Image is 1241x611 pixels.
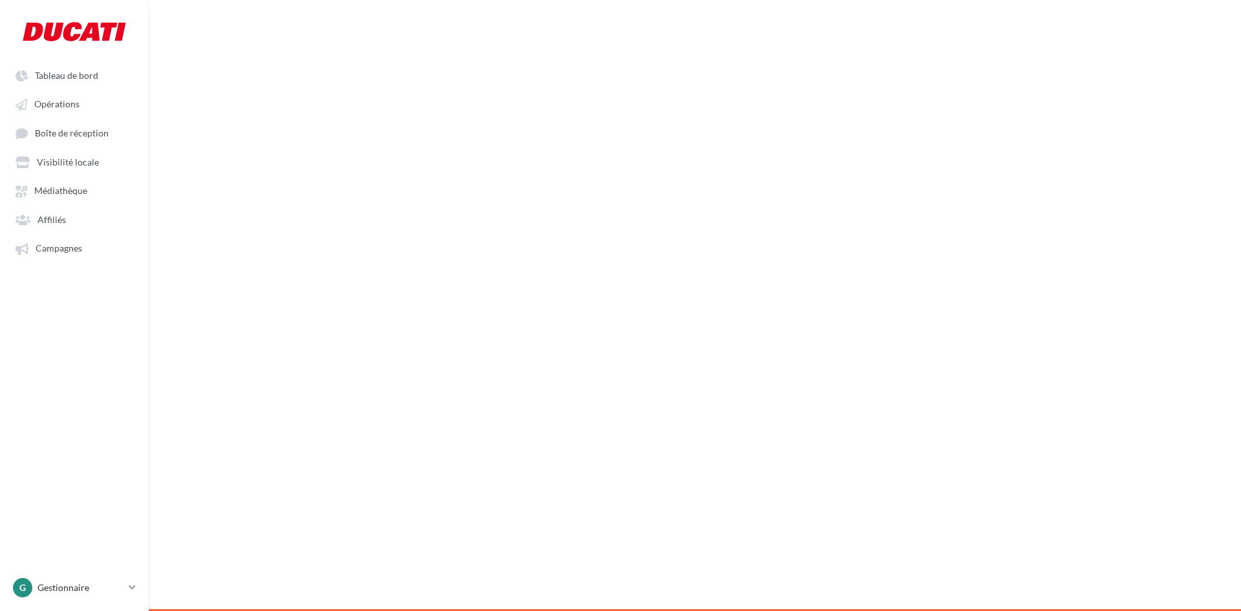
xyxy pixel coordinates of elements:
a: Affiliés [8,208,141,231]
a: Médiathèque [8,178,141,202]
a: Opérations [8,92,141,115]
a: Tableau de bord [8,63,141,87]
span: Affiliés [37,214,66,225]
span: Visibilité locale [37,156,99,167]
a: Boîte de réception [8,121,141,145]
a: Campagnes [8,236,141,259]
span: Boîte de réception [35,127,109,138]
span: G [19,581,26,594]
a: Visibilité locale [8,150,141,173]
p: Gestionnaire [37,581,123,594]
span: Campagnes [36,243,82,254]
span: Médiathèque [34,186,87,197]
span: Opérations [34,99,80,110]
a: G Gestionnaire [10,575,138,600]
span: Tableau de bord [35,70,98,81]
